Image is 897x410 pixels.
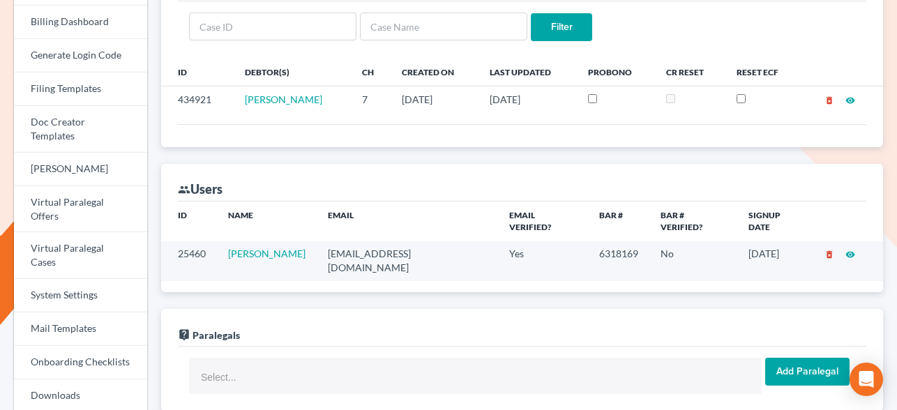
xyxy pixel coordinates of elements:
[655,58,725,86] th: CR Reset
[351,58,391,86] th: Ch
[317,241,498,281] td: [EMAIL_ADDRESS][DOMAIN_NAME]
[14,312,147,346] a: Mail Templates
[245,93,322,105] a: [PERSON_NAME]
[845,93,855,105] a: visibility
[478,58,577,86] th: Last Updated
[189,13,356,40] input: Case ID
[14,39,147,73] a: Generate Login Code
[498,202,588,241] th: Email Verified?
[391,86,478,113] td: [DATE]
[845,250,855,259] i: visibility
[178,181,223,197] div: Users
[845,248,855,259] a: visibility
[161,202,217,241] th: ID
[845,96,855,105] i: visibility
[765,358,850,386] input: Add Paralegal
[649,241,737,281] td: No
[588,202,649,241] th: Bar #
[737,202,813,241] th: Signup Date
[649,202,737,241] th: Bar # Verified?
[824,93,834,105] a: delete_forever
[360,13,527,40] input: Case Name
[178,183,190,196] i: group
[588,241,649,281] td: 6318169
[228,248,306,259] a: [PERSON_NAME]
[14,346,147,379] a: Onboarding Checklists
[234,58,351,86] th: Debtor(s)
[317,202,498,241] th: Email
[14,232,147,279] a: Virtual Paralegal Cases
[391,58,478,86] th: Created On
[217,202,317,241] th: Name
[577,58,655,86] th: ProBono
[725,58,801,86] th: Reset ECF
[178,328,190,341] i: live_help
[14,279,147,312] a: System Settings
[161,86,234,113] td: 434921
[14,106,147,153] a: Doc Creator Templates
[824,96,834,105] i: delete_forever
[193,329,240,341] span: Paralegals
[161,58,234,86] th: ID
[850,363,883,396] div: Open Intercom Messenger
[14,6,147,39] a: Billing Dashboard
[737,241,813,281] td: [DATE]
[498,241,588,281] td: Yes
[351,86,391,113] td: 7
[161,241,217,281] td: 25460
[14,153,147,186] a: [PERSON_NAME]
[824,248,834,259] a: delete_forever
[478,86,577,113] td: [DATE]
[531,13,592,41] input: Filter
[14,186,147,233] a: Virtual Paralegal Offers
[14,73,147,106] a: Filing Templates
[824,250,834,259] i: delete_forever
